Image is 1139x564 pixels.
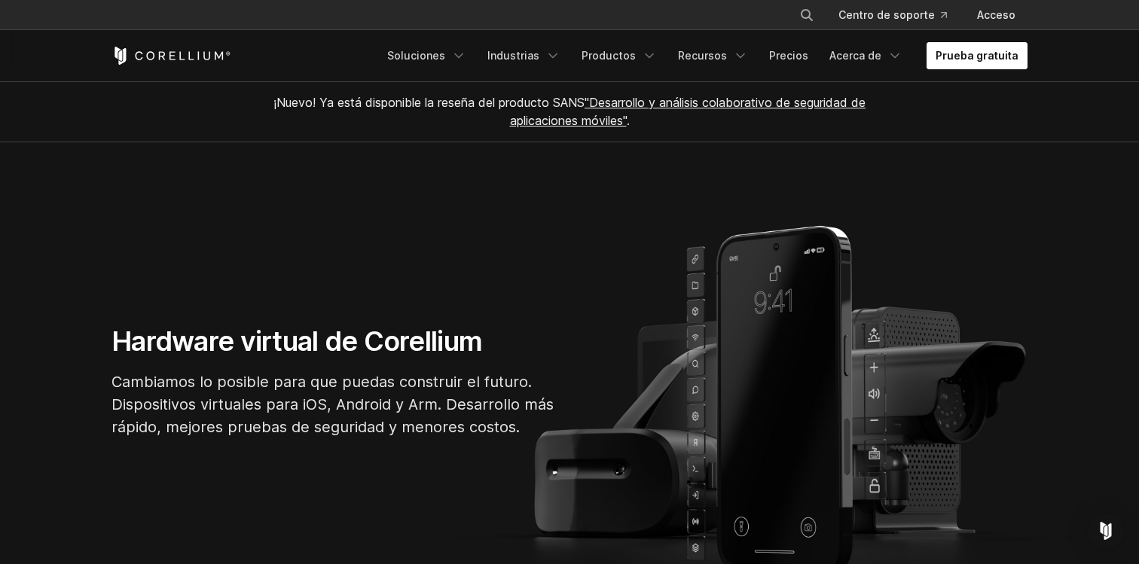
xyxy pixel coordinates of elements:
[111,325,482,358] font: Hardware virtual de Corellium
[829,49,881,62] font: Acerca de
[378,42,1028,69] div: Menú de navegación
[1088,513,1124,549] div: Open Intercom Messenger
[510,95,866,128] a: "Desarrollo y análisis colaborativo de seguridad de aplicaciones móviles"
[977,8,1015,21] font: Acceso
[627,113,630,128] font: .
[769,49,808,62] font: Precios
[793,2,820,29] button: Buscar
[111,47,231,65] a: Página de inicio de Corellium
[781,2,1028,29] div: Menú de navegación
[387,49,445,62] font: Soluciones
[678,49,727,62] font: Recursos
[838,8,935,21] font: Centro de soporte
[273,95,585,110] font: ¡Nuevo! Ya está disponible la reseña del producto SANS
[582,49,636,62] font: Productos
[936,49,1018,62] font: Prueba gratuita
[487,49,539,62] font: Industrias
[111,373,554,436] font: Cambiamos lo posible para que puedas construir el futuro. Dispositivos virtuales para iOS, Androi...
